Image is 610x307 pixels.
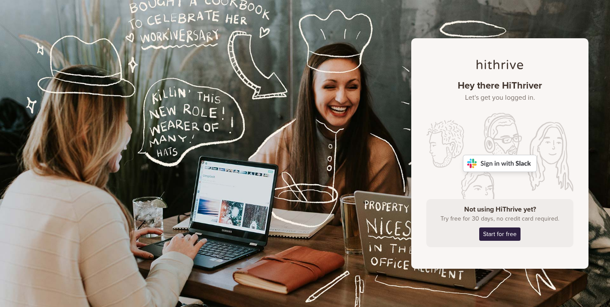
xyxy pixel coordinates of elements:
a: Start for free [479,227,521,241]
h1: Hey there HiThriver [426,80,573,102]
h4: Not using HiThrive yet? [433,206,567,214]
small: Let's get you logged in. [426,94,573,102]
img: Sign in with Slack [463,155,537,172]
p: Try free for 30 days, no credit card required. [433,214,567,223]
img: hithrive-logo-dark.4eb238aa.svg [477,60,523,69]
